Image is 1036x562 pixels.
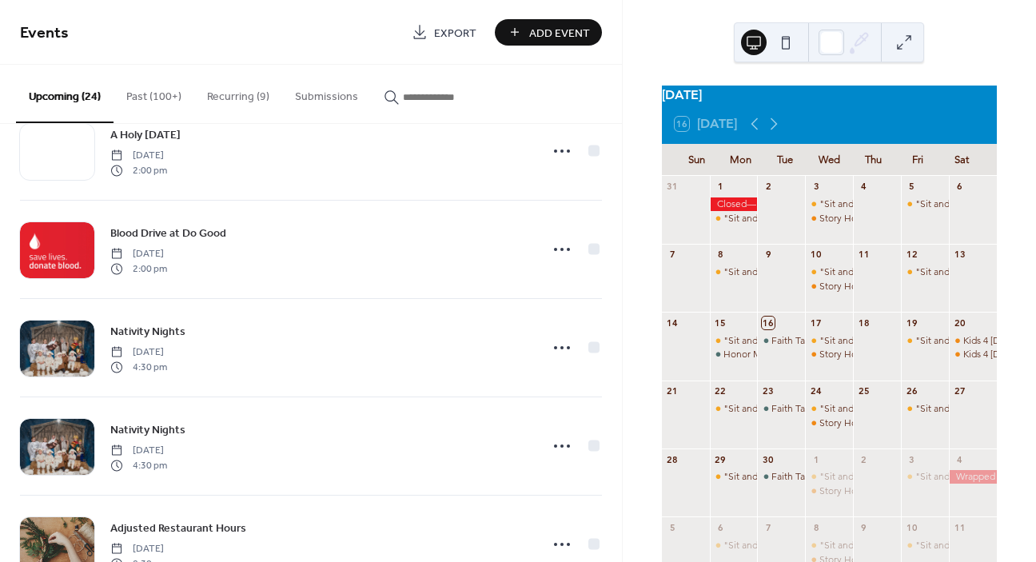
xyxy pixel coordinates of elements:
[495,19,602,46] button: Add Event
[895,144,939,176] div: Fri
[110,126,181,144] a: A Holy [DATE]
[954,181,966,193] div: 6
[805,280,853,293] div: Story Hour with Jesus
[434,25,476,42] span: Export
[810,453,822,465] div: 1
[954,453,966,465] div: 4
[710,470,758,484] div: "Sit and Fit" with Monica
[858,249,870,261] div: 11
[710,197,758,211] div: Closed—Labor Day
[906,521,918,533] div: 10
[110,322,185,341] a: Nativity Nights
[723,265,874,279] div: "Sit and Fit" with [PERSON_NAME]
[710,334,758,348] div: "Sit and Fit" with Monica
[662,86,997,105] div: [DATE]
[667,181,679,193] div: 31
[954,385,966,397] div: 27
[110,324,185,341] span: Nativity Nights
[110,247,167,261] span: [DATE]
[110,261,167,276] span: 2:00 pm
[723,334,874,348] div: "Sit and Fit" with [PERSON_NAME]
[110,444,167,458] span: [DATE]
[805,265,853,279] div: "Sit and Fit" with Monica
[805,484,853,498] div: Story Hour with Jesus
[710,402,758,416] div: "Sit and Fit" with Monica
[858,521,870,533] div: 9
[810,317,822,329] div: 17
[901,197,949,211] div: "Sit and Fit" with Monica
[400,19,488,46] a: Export
[110,422,185,439] span: Nativity Nights
[954,317,966,329] div: 20
[110,345,167,360] span: [DATE]
[805,470,853,484] div: "Sit and Fit" with Monica
[723,539,874,552] div: "Sit and Fit" with [PERSON_NAME]
[723,212,874,225] div: "Sit and Fit" with [PERSON_NAME]
[667,249,679,261] div: 7
[762,385,774,397] div: 23
[667,521,679,533] div: 5
[901,265,949,279] div: "Sit and Fit" with Monica
[906,181,918,193] div: 5
[810,521,822,533] div: 8
[723,470,874,484] div: "Sit and Fit" with [PERSON_NAME]
[805,197,853,211] div: "Sit and Fit" with Monica
[282,65,371,122] button: Submissions
[16,65,114,123] button: Upcoming (24)
[807,144,851,176] div: Wed
[110,520,246,537] span: Adjusted Restaurant Hours
[805,334,853,348] div: "Sit and Fit" with Monica
[851,144,895,176] div: Thu
[110,127,181,144] span: A Holy [DATE]
[110,163,167,177] span: 2:00 pm
[762,249,774,261] div: 9
[110,225,226,242] span: Blood Drive at Do Good
[819,280,963,293] div: Story Hour with [PERSON_NAME]
[805,417,853,430] div: Story Hour with Jesus
[110,224,226,242] a: Blood Drive at Do Good
[810,181,822,193] div: 3
[819,265,970,279] div: "Sit and Fit" with [PERSON_NAME]
[710,212,758,225] div: "Sit and Fit" with Monica
[757,334,805,348] div: Faith Talks with Henry
[719,144,763,176] div: Mon
[762,453,774,465] div: 30
[715,249,727,261] div: 8
[762,181,774,193] div: 2
[949,470,997,484] div: Wrapped In/Sending His Love Entries DUE
[20,18,69,49] span: Events
[762,521,774,533] div: 7
[819,334,970,348] div: "Sit and Fit" with [PERSON_NAME]
[858,317,870,329] div: 18
[114,65,194,122] button: Past (100+)
[906,453,918,465] div: 3
[954,249,966,261] div: 13
[858,181,870,193] div: 4
[715,521,727,533] div: 6
[715,317,727,329] div: 15
[901,539,949,552] div: "Sit and Fit" with Monica
[715,181,727,193] div: 1
[906,317,918,329] div: 19
[763,144,807,176] div: Tue
[901,334,949,348] div: "Sit and Fit" with Monica
[810,249,822,261] div: 10
[940,144,984,176] div: Sat
[110,421,185,439] a: Nativity Nights
[529,25,590,42] span: Add Event
[762,317,774,329] div: 16
[906,249,918,261] div: 12
[757,470,805,484] div: Faith Talks with Henry
[715,453,727,465] div: 29
[110,542,166,556] span: [DATE]
[805,348,853,361] div: Story Hour with Jesus
[715,385,727,397] div: 22
[110,360,167,374] span: 4:30 pm
[819,197,970,211] div: "Sit and Fit" with [PERSON_NAME]
[110,519,246,537] a: Adjusted Restaurant Hours
[819,417,963,430] div: Story Hour with [PERSON_NAME]
[858,385,870,397] div: 25
[710,539,758,552] div: "Sit and Fit" with Monica
[954,521,966,533] div: 11
[194,65,282,122] button: Recurring (9)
